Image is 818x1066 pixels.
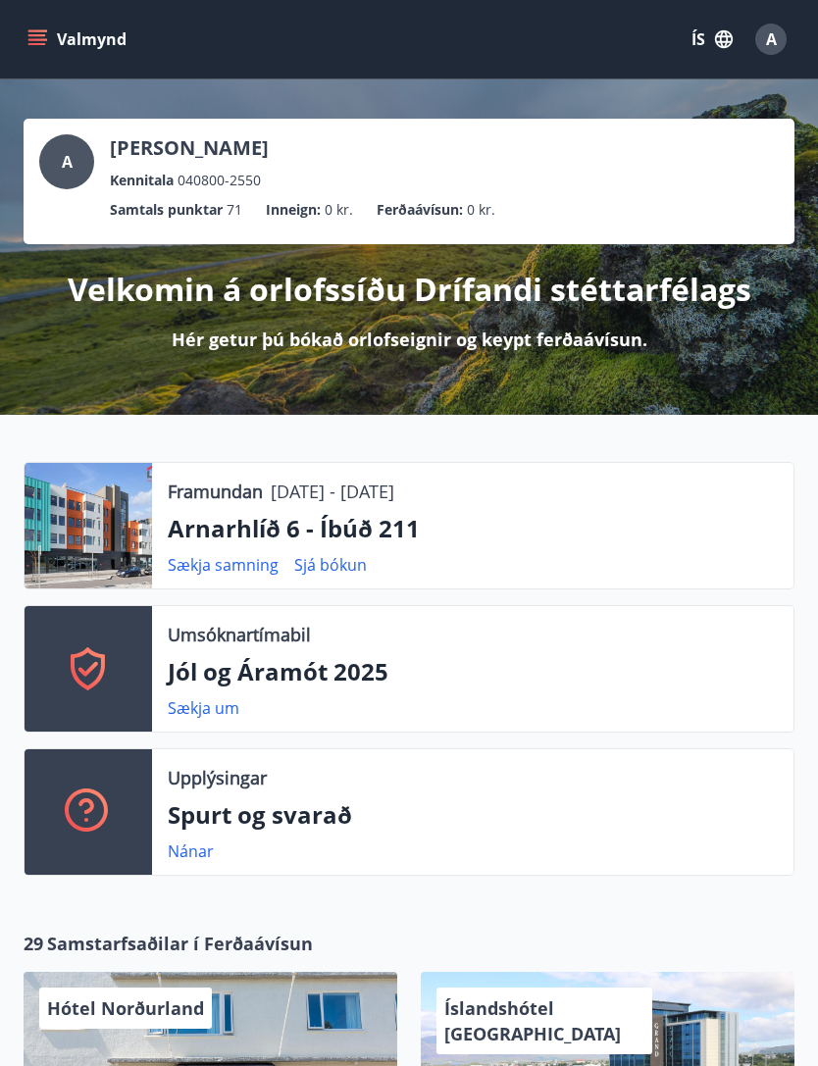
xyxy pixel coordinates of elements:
[168,479,263,504] p: Framundan
[325,199,353,221] span: 0 kr.
[47,996,204,1020] span: Hótel Norðurland
[24,931,43,956] span: 29
[444,996,621,1045] span: Íslandshótel [GEOGRAPHIC_DATA]
[467,199,495,221] span: 0 kr.
[168,554,279,576] a: Sækja samning
[168,512,778,545] p: Arnarhlíð 6 - Íbúð 211
[377,199,463,221] p: Ferðaávísun :
[24,22,134,57] button: menu
[294,554,367,576] a: Sjá bókun
[271,479,394,504] p: [DATE] - [DATE]
[227,199,242,221] span: 71
[110,134,269,162] p: [PERSON_NAME]
[47,931,313,956] span: Samstarfsaðilar í Ferðaávísun
[168,840,214,862] a: Nánar
[172,327,647,352] p: Hér getur þú bókað orlofseignir og keypt ferðaávísun.
[766,28,777,50] span: A
[110,170,174,191] p: Kennitala
[168,622,311,647] p: Umsóknartímabil
[168,765,267,790] p: Upplýsingar
[110,199,223,221] p: Samtals punktar
[168,697,239,719] a: Sækja um
[178,170,261,191] span: 040800-2550
[168,655,778,688] p: Jól og Áramót 2025
[168,798,778,832] p: Spurt og svarað
[747,16,794,63] button: A
[266,199,321,221] p: Inneign :
[62,151,73,173] span: A
[681,22,743,57] button: ÍS
[68,268,751,311] p: Velkomin á orlofssíðu Drífandi stéttarfélags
